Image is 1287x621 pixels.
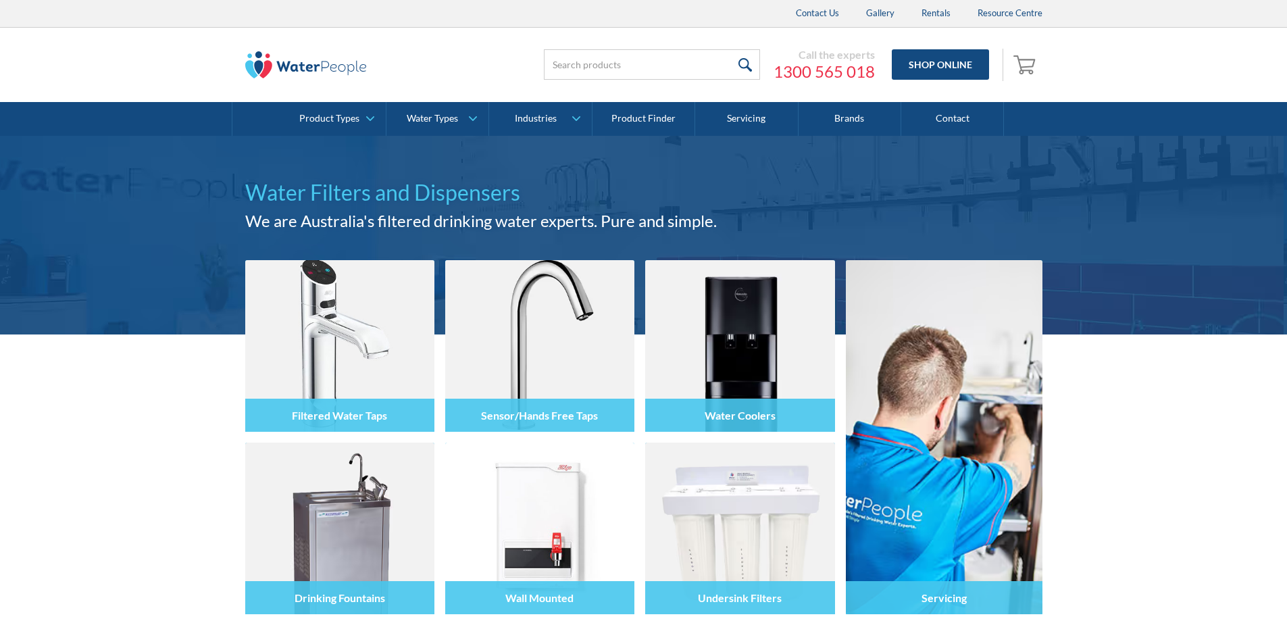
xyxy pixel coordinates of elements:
[386,102,488,136] a: Water Types
[245,443,434,614] img: Drinking Fountains
[299,113,359,124] div: Product Types
[292,409,387,422] h4: Filtered Water Taps
[481,409,598,422] h4: Sensor/Hands Free Taps
[645,443,834,614] img: Undersink Filters
[592,102,695,136] a: Product Finder
[505,591,574,604] h4: Wall Mounted
[774,48,875,61] div: Call the experts
[698,591,782,604] h4: Undersink Filters
[892,49,989,80] a: Shop Online
[245,260,434,432] img: Filtered Water Taps
[489,102,591,136] a: Industries
[245,51,367,78] img: The Water People
[445,443,634,614] img: Wall Mounted
[846,260,1042,614] a: Servicing
[407,113,458,124] div: Water Types
[799,102,901,136] a: Brands
[705,409,776,422] h4: Water Coolers
[774,61,875,82] a: 1300 565 018
[515,113,557,124] div: Industries
[695,102,798,136] a: Servicing
[645,260,834,432] img: Water Coolers
[445,260,634,432] img: Sensor/Hands Free Taps
[544,49,760,80] input: Search products
[295,591,385,604] h4: Drinking Fountains
[922,591,967,604] h4: Servicing
[901,102,1004,136] a: Contact
[1013,53,1039,75] img: shopping cart
[1010,49,1042,81] a: Open empty cart
[284,102,386,136] a: Product Types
